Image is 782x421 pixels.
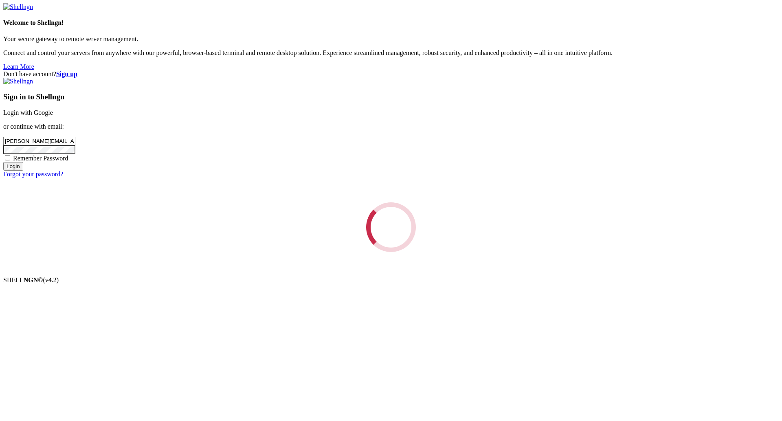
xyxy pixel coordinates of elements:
[3,109,53,116] a: Login with Google
[13,155,68,162] span: Remember Password
[3,123,779,130] p: or continue with email:
[3,78,33,85] img: Shellngn
[3,137,75,145] input: Email address
[56,70,77,77] a: Sign up
[43,276,59,283] span: 4.2.0
[3,35,779,43] p: Your secure gateway to remote server management.
[3,162,23,171] input: Login
[24,276,38,283] b: NGN
[365,201,417,253] div: Loading...
[3,70,779,78] div: Don't have account?
[3,49,779,57] p: Connect and control your servers from anywhere with our powerful, browser-based terminal and remo...
[3,276,59,283] span: SHELL ©
[3,92,779,101] h3: Sign in to Shellngn
[3,19,779,26] h4: Welcome to Shellngn!
[3,63,34,70] a: Learn More
[5,155,10,160] input: Remember Password
[3,171,63,178] a: Forgot your password?
[3,3,33,11] img: Shellngn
